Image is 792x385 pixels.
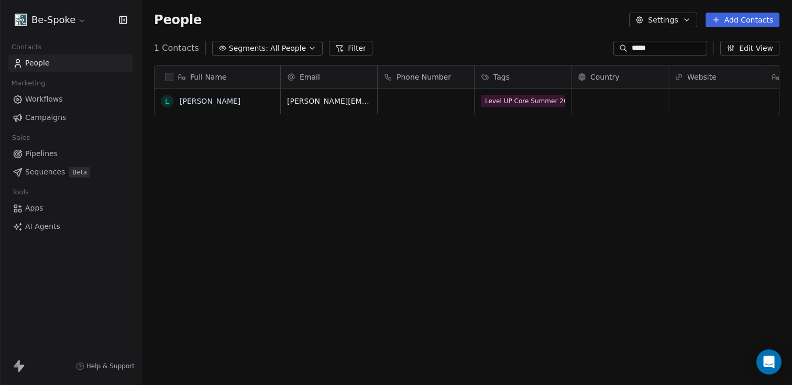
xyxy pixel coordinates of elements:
[8,54,133,72] a: People
[475,65,571,88] div: Tags
[229,43,268,54] span: Segments:
[8,91,133,108] a: Workflows
[8,200,133,217] a: Apps
[300,72,320,82] span: Email
[154,42,199,54] span: 1 Contacts
[720,41,779,56] button: Edit View
[8,218,133,235] a: AI Agents
[155,89,281,379] div: grid
[69,167,90,178] span: Beta
[86,362,135,370] span: Help & Support
[25,167,65,178] span: Sequences
[25,221,60,232] span: AI Agents
[25,58,50,69] span: People
[7,39,46,55] span: Contacts
[7,130,35,146] span: Sales
[481,95,565,107] span: Level UP Core Summer 2025
[8,163,133,181] a: SequencesBeta
[190,72,227,82] span: Full Name
[7,75,50,91] span: Marketing
[668,65,765,88] div: Website
[180,97,240,105] a: [PERSON_NAME]
[25,94,63,105] span: Workflows
[165,96,169,107] div: L
[590,72,620,82] span: Country
[31,13,75,27] span: Be-Spoke
[706,13,779,27] button: Add Contacts
[154,12,202,28] span: People
[281,65,377,88] div: Email
[287,96,371,106] span: [PERSON_NAME][EMAIL_ADDRESS][DOMAIN_NAME]
[15,14,27,26] img: Facebook%20profile%20picture.png
[13,11,89,29] button: Be-Spoke
[397,72,451,82] span: Phone Number
[25,203,43,214] span: Apps
[8,145,133,162] a: Pipelines
[493,72,510,82] span: Tags
[756,349,782,375] div: Open Intercom Messenger
[629,13,697,27] button: Settings
[25,148,58,159] span: Pipelines
[571,65,668,88] div: Country
[329,41,372,56] button: Filter
[378,65,474,88] div: Phone Number
[8,109,133,126] a: Campaigns
[7,184,33,200] span: Tools
[155,65,280,88] div: Full Name
[687,72,717,82] span: Website
[270,43,306,54] span: All People
[25,112,66,123] span: Campaigns
[76,362,135,370] a: Help & Support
